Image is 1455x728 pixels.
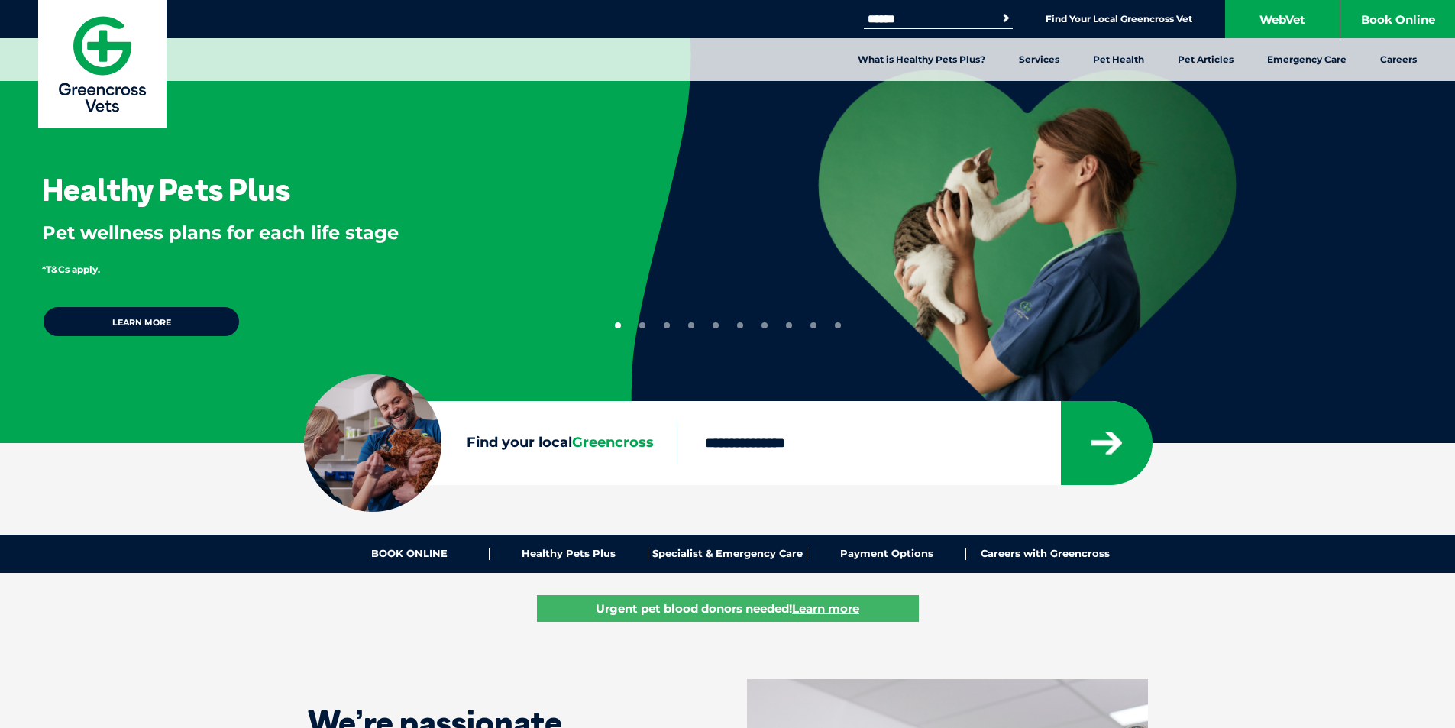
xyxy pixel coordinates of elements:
[1161,38,1250,81] a: Pet Articles
[1046,13,1192,25] a: Find Your Local Greencross Vet
[810,322,816,328] button: 9 of 10
[1363,38,1434,81] a: Careers
[713,322,719,328] button: 5 of 10
[537,595,919,622] a: Urgent pet blood donors needed!Learn more
[42,306,241,338] a: Learn more
[1002,38,1076,81] a: Services
[664,322,670,328] button: 3 of 10
[1250,38,1363,81] a: Emergency Care
[841,38,1002,81] a: What is Healthy Pets Plus?
[572,434,654,451] span: Greencross
[331,548,490,560] a: BOOK ONLINE
[1076,38,1161,81] a: Pet Health
[786,322,792,328] button: 8 of 10
[688,322,694,328] button: 4 of 10
[42,264,100,275] span: *T&Cs apply.
[761,322,768,328] button: 7 of 10
[615,322,621,328] button: 1 of 10
[807,548,966,560] a: Payment Options
[490,548,648,560] a: Healthy Pets Plus
[42,220,581,246] p: Pet wellness plans for each life stage
[639,322,645,328] button: 2 of 10
[304,432,677,455] label: Find your local
[42,174,290,205] h3: Healthy Pets Plus
[835,322,841,328] button: 10 of 10
[792,601,859,616] u: Learn more
[966,548,1124,560] a: Careers with Greencross
[648,548,807,560] a: Specialist & Emergency Care
[998,11,1014,26] button: Search
[737,322,743,328] button: 6 of 10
